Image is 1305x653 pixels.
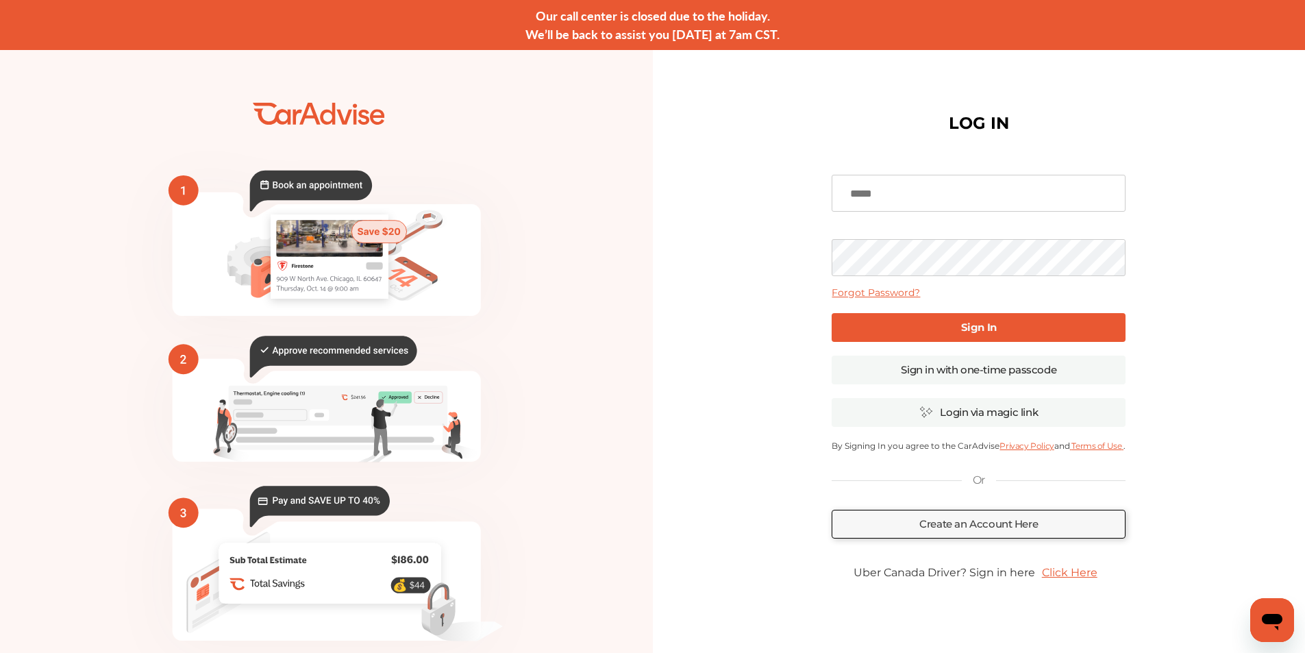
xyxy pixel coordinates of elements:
p: Or [973,473,985,488]
a: Sign in with one-time passcode [832,356,1126,384]
img: magic_icon.32c66aac.svg [919,406,933,419]
a: Terms of Use [1070,441,1123,451]
b: Sign In [961,321,997,334]
p: By Signing In you agree to the CarAdvise and . [832,441,1126,451]
a: Privacy Policy [999,441,1054,451]
text: 💰 [393,578,408,592]
iframe: Button to launch messaging window, conversation in progress [1250,598,1294,642]
h1: LOG IN [949,116,1009,130]
a: Create an Account Here [832,510,1126,539]
span: Uber Canada Driver? Sign in here [854,566,1035,579]
a: Login via magic link [832,398,1126,427]
a: Click Here [1035,559,1104,586]
a: Forgot Password? [832,286,920,299]
a: Sign In [832,313,1126,342]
